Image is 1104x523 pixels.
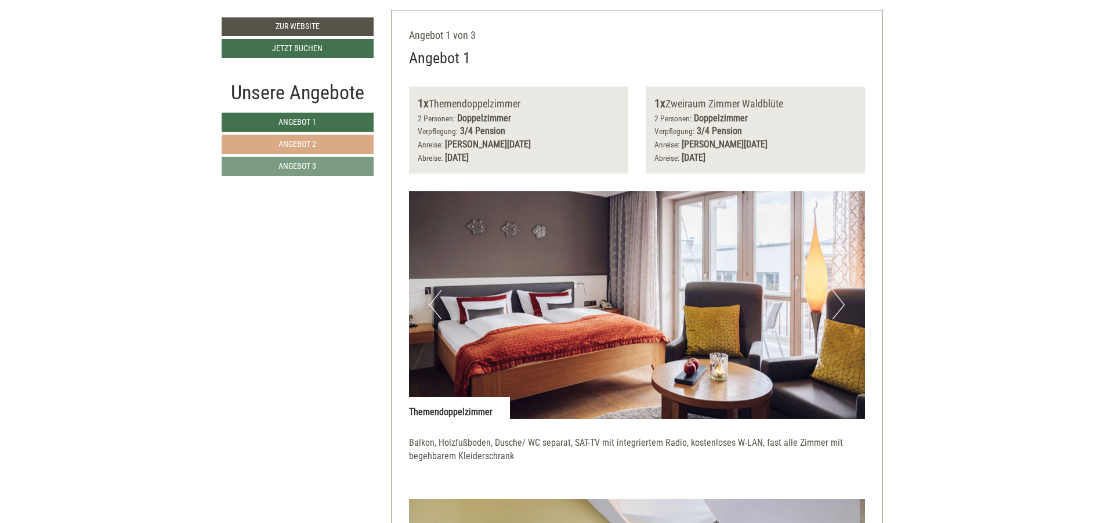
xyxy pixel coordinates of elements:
span: Angebot 1 von 3 [409,29,476,41]
small: 2 Personen: [654,114,692,123]
b: [DATE] [682,152,705,163]
div: Unsere Angebote [222,78,374,107]
b: Doppelzimmer [457,113,511,124]
small: Anreise: [418,140,443,149]
a: Zur Website [222,17,374,36]
small: Verpflegung: [418,127,458,136]
b: 3/4 Pension [697,125,742,136]
small: Abreise: [418,153,443,163]
small: Abreise: [654,153,679,163]
a: Jetzt buchen [222,39,374,58]
div: Themendoppelzimmer [418,95,620,112]
b: [PERSON_NAME][DATE] [682,139,768,150]
span: Angebot 1 [278,117,316,127]
b: Doppelzimmer [694,113,748,124]
b: [DATE] [445,152,469,163]
span: Angebot 2 [278,139,316,149]
small: Verpflegung: [654,127,694,136]
span: Angebot 3 [278,161,316,171]
b: 1x [654,96,665,110]
b: 1x [418,96,429,110]
button: Previous [429,290,441,319]
button: Next [832,290,845,319]
img: image [409,191,865,419]
div: Zweiraum Zimmer Waldblüte [654,95,856,112]
small: 2 Personen: [418,114,455,123]
div: Angebot 1 [409,48,470,69]
b: [PERSON_NAME][DATE] [445,139,531,150]
div: Themendoppelzimmer [409,397,510,419]
b: 3/4 Pension [460,125,505,136]
p: Balkon, Holzfußboden, Dusche/ WC separat, SAT-TV mit integriertem Radio, kostenloses W-LAN, fast ... [409,437,865,477]
small: Anreise: [654,140,679,149]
